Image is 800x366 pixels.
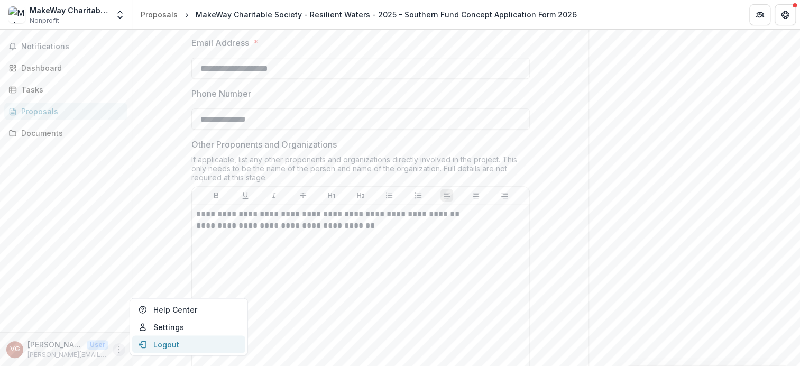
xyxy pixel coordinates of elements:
button: Open entity switcher [113,4,127,25]
img: MakeWay Charitable Society - Resilient Waters [8,6,25,23]
button: Bullet List [383,189,396,202]
div: MakeWay Charitable Society - Resilient Waters - 2025 - Southern Fund Concept Application Form 2026 [196,9,577,20]
div: Vicki Guzikowski [10,346,20,353]
span: Notifications [21,42,123,51]
button: Align Left [440,189,453,202]
button: Heading 2 [354,189,367,202]
button: Strike [297,189,309,202]
div: MakeWay Charitable Society - Resilient Waters [30,5,108,16]
span: Nonprofit [30,16,59,25]
nav: breadcrumb [136,7,581,22]
div: Dashboard [21,62,119,74]
p: Other Proponents and Organizations [191,138,337,151]
p: [PERSON_NAME][EMAIL_ADDRESS][DOMAIN_NAME] [27,350,108,360]
div: Proposals [21,106,119,117]
button: Ordered List [412,189,425,202]
p: Email Address [191,36,249,49]
a: Proposals [136,7,182,22]
div: If applicable, list any other proponents and organizations directly involved in the project. This... [191,155,530,186]
a: Documents [4,124,127,142]
a: Dashboard [4,59,127,77]
div: Proposals [141,9,178,20]
div: Documents [21,127,119,139]
button: Italicize [268,189,280,202]
p: [PERSON_NAME] [27,339,82,350]
button: Bold [210,189,223,202]
button: Underline [239,189,252,202]
button: Partners [749,4,770,25]
button: Align Right [498,189,511,202]
button: More [113,343,125,356]
a: Proposals [4,103,127,120]
button: Notifications [4,38,127,55]
div: Tasks [21,84,119,95]
p: User [87,340,108,350]
p: Phone Number [191,87,251,100]
a: Tasks [4,81,127,98]
button: Get Help [775,4,796,25]
button: Align Center [470,189,482,202]
button: Heading 1 [325,189,338,202]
